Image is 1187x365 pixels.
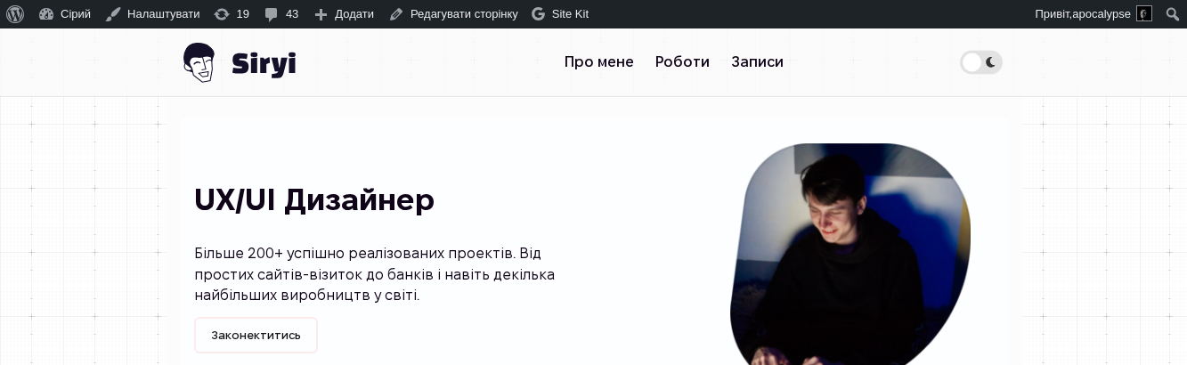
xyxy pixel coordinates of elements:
a: Роботи [645,45,720,80]
label: Theme switcher [960,50,1003,74]
h1: UX/UI Дизайнер [194,185,594,215]
img: Сірий [180,28,296,96]
a: Про мене [554,45,645,80]
a: Записи [720,45,794,80]
a: Законектитись [194,317,319,353]
p: Більше 200+ успішно реалізованих проектів. Від простих сайтів-візиток до банків і навіть декілька... [194,243,594,306]
span: Site Kit [552,7,589,20]
span: apocalypse [1072,7,1131,20]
